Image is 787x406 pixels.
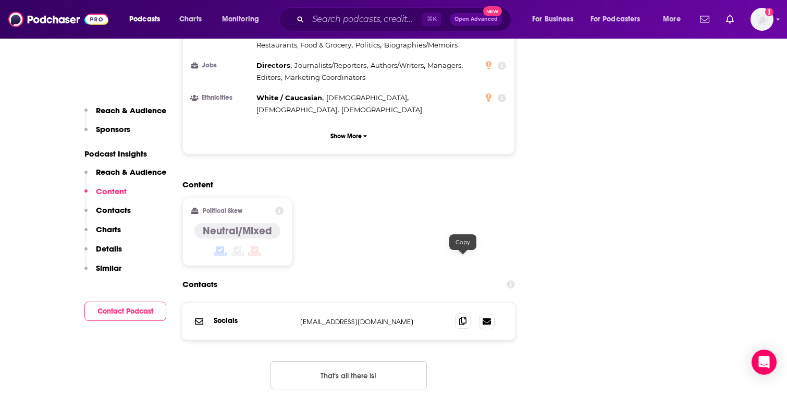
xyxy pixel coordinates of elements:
[222,12,259,27] span: Monitoring
[215,11,273,28] button: open menu
[256,71,282,83] span: ,
[285,73,365,81] span: Marketing Coordinators
[656,11,694,28] button: open menu
[96,167,166,177] p: Reach & Audience
[191,126,506,146] button: Show More
[751,8,773,31] span: Logged in as melrosepr
[96,244,122,254] p: Details
[371,61,424,69] span: Authors/Writers
[173,11,208,28] a: Charts
[8,9,108,29] img: Podchaser - Follow, Share and Rate Podcasts
[450,13,502,26] button: Open AdvancedNew
[96,224,121,234] p: Charts
[84,263,121,282] button: Similar
[256,59,292,71] span: ,
[722,10,738,28] a: Show notifications dropdown
[84,224,121,244] button: Charts
[256,93,322,102] span: White / Caucasian
[341,105,422,114] span: [DEMOGRAPHIC_DATA]
[584,11,656,28] button: open menu
[483,6,502,16] span: New
[591,12,641,27] span: For Podcasters
[84,167,166,186] button: Reach & Audience
[96,186,127,196] p: Content
[355,39,382,51] span: ,
[294,59,368,71] span: ,
[84,205,131,224] button: Contacts
[256,39,353,51] span: ,
[84,186,127,206] button: Content
[84,124,130,144] button: Sponsors
[454,17,498,22] span: Open Advanced
[355,41,380,49] span: Politics
[96,205,131,215] p: Contacts
[96,263,121,273] p: Similar
[449,234,476,250] div: Copy
[122,11,174,28] button: open menu
[427,59,463,71] span: ,
[84,149,166,159] p: Podcast Insights
[203,207,242,214] h2: Political Skew
[203,224,272,237] h4: Neutral/Mixed
[752,350,777,375] div: Open Intercom Messenger
[96,124,130,134] p: Sponsors
[256,92,324,104] span: ,
[256,73,280,81] span: Editors
[427,61,461,69] span: Managers
[532,12,573,27] span: For Business
[384,41,458,49] span: Biographies/Memoirs
[179,12,202,27] span: Charts
[256,61,290,69] span: Directors
[84,105,166,125] button: Reach & Audience
[84,302,166,321] button: Contact Podcast
[270,361,427,389] button: Nothing here.
[308,11,422,28] input: Search podcasts, credits, & more...
[214,316,292,325] p: Socials
[84,244,122,263] button: Details
[330,133,362,140] p: Show More
[191,62,252,69] h3: Jobs
[182,180,507,189] h2: Content
[422,13,441,26] span: ⌘ K
[256,104,339,116] span: ,
[256,105,337,114] span: [DEMOGRAPHIC_DATA]
[326,93,407,102] span: [DEMOGRAPHIC_DATA]
[751,8,773,31] button: Show profile menu
[300,317,438,326] p: [EMAIL_ADDRESS][DOMAIN_NAME]
[663,12,681,27] span: More
[289,7,521,31] div: Search podcasts, credits, & more...
[96,105,166,115] p: Reach & Audience
[256,41,351,49] span: Restaurants, Food & Grocery
[326,92,409,104] span: ,
[525,11,586,28] button: open menu
[696,10,714,28] a: Show notifications dropdown
[294,61,366,69] span: Journalists/Reporters
[765,8,773,16] svg: Add a profile image
[182,274,217,294] h2: Contacts
[751,8,773,31] img: User Profile
[371,59,425,71] span: ,
[129,12,160,27] span: Podcasts
[191,94,252,101] h3: Ethnicities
